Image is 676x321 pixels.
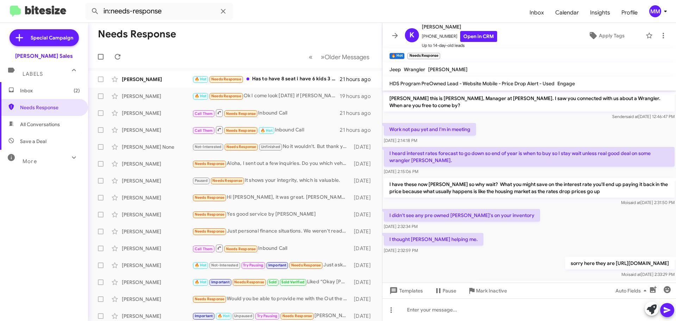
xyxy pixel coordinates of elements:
[443,284,456,297] span: Pause
[305,50,374,64] nav: Page navigation example
[340,110,376,117] div: 21 hours ago
[15,53,73,60] div: [PERSON_NAME] Sales
[340,126,376,134] div: 21 hours ago
[211,280,230,284] span: Important
[384,169,418,174] span: [DATE] 2:15:06 PM
[281,280,305,284] span: Sold Verified
[268,263,287,267] span: Important
[409,30,414,41] span: K
[309,53,313,61] span: «
[384,138,417,143] span: [DATE] 2:14:18 PM
[261,128,273,133] span: 🔥 Hot
[122,76,192,83] div: [PERSON_NAME]
[192,227,350,235] div: Just personal finance situations. We weren't ready to commit to anything until later down the line
[195,128,213,133] span: Call Them
[192,261,350,269] div: Just asking if I do get a car would you know how much I would have to put down? Say I only have $...
[350,313,376,320] div: [DATE]
[340,93,376,100] div: 19 hours ago
[404,66,425,73] span: Wrangler
[195,280,207,284] span: 🔥 Hot
[473,281,675,294] p: [PERSON_NAME] works for me. I am the general manager here at [PERSON_NAME].
[195,212,225,217] span: Needs Response
[384,178,675,198] p: I have these now [PERSON_NAME] so why wait? What you might save on the interest rate you'll end u...
[195,94,207,98] span: 🔥 Hot
[226,144,256,149] span: Needs Response
[628,200,640,205] span: said at
[195,314,213,318] span: Important
[407,53,440,59] small: Needs Response
[616,2,643,23] a: Profile
[195,229,225,234] span: Needs Response
[211,94,241,98] span: Needs Response
[570,29,642,42] button: Apply Tags
[649,5,661,17] div: MM
[192,295,350,303] div: Would you be able to provide me with the Out the Door price of the 2025 Honda Pilot EX-L Radiant Red
[122,245,192,252] div: [PERSON_NAME]
[422,31,497,42] span: [PHONE_NUMBER]
[74,87,80,94] span: (2)
[195,161,225,166] span: Needs Response
[192,312,350,320] div: [PERSON_NAME]. I am touching base - I am ready to put down a hold deposit and I see you have a bl...
[422,42,497,49] span: Up to 14-day-old leads
[626,114,638,119] span: said at
[612,114,675,119] span: Sender [DATE] 12:46:47 PM
[211,77,241,81] span: Needs Response
[192,92,340,100] div: Ok I come look [DATE] if [PERSON_NAME] working
[282,314,312,318] span: Needs Response
[192,244,350,253] div: Inbound Call
[122,143,192,150] div: [PERSON_NAME] None
[350,143,376,150] div: [DATE]
[389,53,405,59] small: 🔥 Hot
[382,284,428,297] button: Templates
[550,2,584,23] a: Calendar
[195,77,207,81] span: 🔥 Hot
[195,297,225,301] span: Needs Response
[122,93,192,100] div: [PERSON_NAME]
[565,257,675,270] p: sorry here they are [URL][DOMAIN_NAME]
[192,193,350,202] div: Hi [PERSON_NAME], it was great. [PERSON_NAME] was very nice and informative. I'm just deciding wh...
[350,296,376,303] div: [DATE]
[584,2,616,23] a: Insights
[261,144,280,149] span: Unfinished
[195,195,225,200] span: Needs Response
[85,3,233,20] input: Search
[192,278,350,286] div: Liked “Okay [PERSON_NAME] let see who will be available.”
[476,284,507,297] span: Mark Inactive
[122,126,192,134] div: [PERSON_NAME]
[384,224,418,229] span: [DATE] 2:32:34 PM
[643,5,668,17] button: MM
[615,284,649,297] span: Auto Fields
[195,247,213,251] span: Call Them
[226,247,256,251] span: Needs Response
[192,125,340,134] div: Inbound Call
[211,263,238,267] span: Not-Interested
[599,29,625,42] span: Apply Tags
[384,123,476,136] p: Work not pau yet and I'm in meeting
[384,92,675,112] p: [PERSON_NAME] this is [PERSON_NAME], Manager at [PERSON_NAME]. I saw you connected with us about ...
[122,194,192,201] div: [PERSON_NAME]
[269,280,277,284] span: Sold
[10,29,79,46] a: Special Campaign
[321,53,325,61] span: »
[621,272,675,277] span: Moi [DATE] 2:33:29 PM
[389,66,401,73] span: Jeep
[20,87,80,94] span: Inbox
[20,104,80,111] span: Needs Response
[350,228,376,235] div: [DATE]
[350,194,376,201] div: [DATE]
[122,110,192,117] div: [PERSON_NAME]
[218,314,230,318] span: 🔥 Hot
[192,160,350,168] div: Aloha, I sent out a few inquiries. Do you which vehicle it was?
[557,80,575,87] span: Engage
[384,248,418,253] span: [DATE] 2:32:59 PM
[20,138,46,145] span: Save a Deal
[524,2,550,23] a: Inbox
[234,280,264,284] span: Needs Response
[340,76,376,83] div: 21 hours ago
[428,66,468,73] span: [PERSON_NAME]
[389,80,555,87] span: HDS Program PreOwned Lead - Website Mobile - Price Drop Alert - Used
[628,272,641,277] span: said at
[226,128,256,133] span: Needs Response
[122,177,192,184] div: [PERSON_NAME]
